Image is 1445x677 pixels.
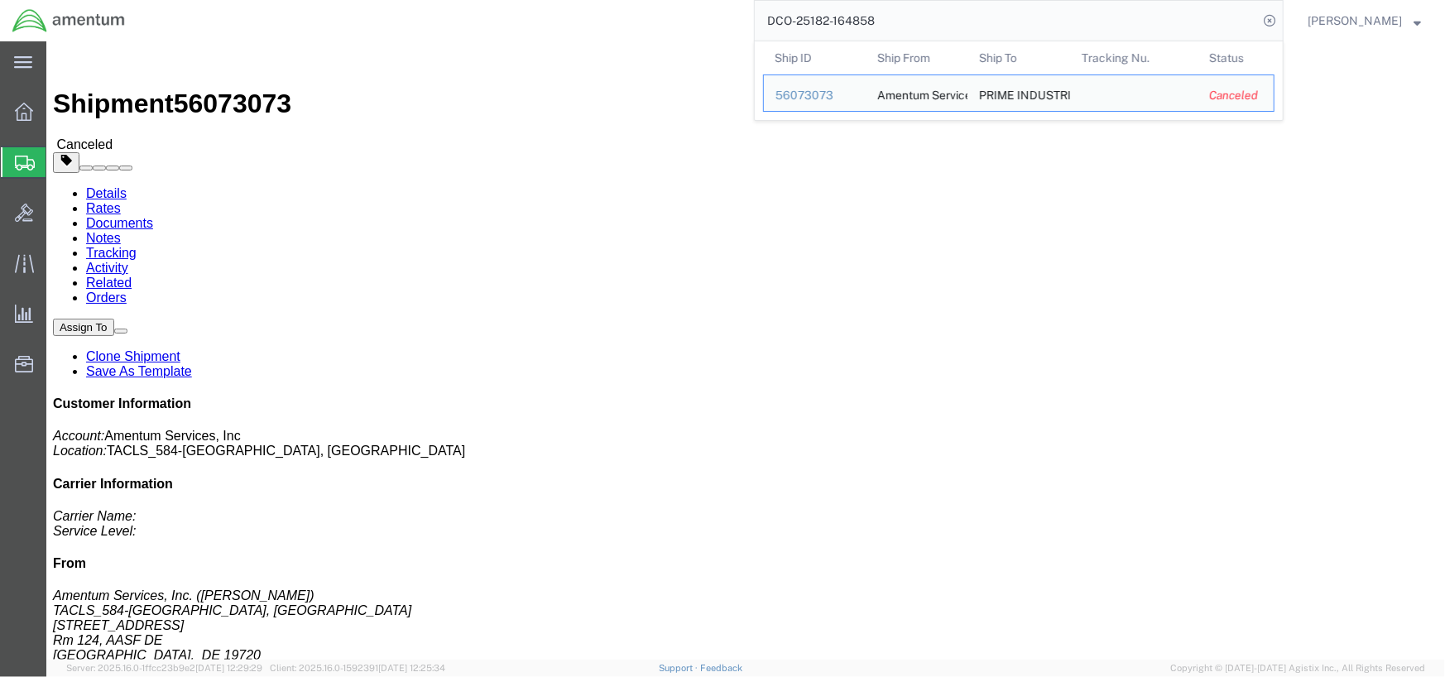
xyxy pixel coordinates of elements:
[1209,87,1262,104] div: Canceled
[763,41,1283,120] table: Search Results
[1170,661,1425,675] span: Copyright © [DATE]-[DATE] Agistix Inc., All Rights Reserved
[66,663,262,673] span: Server: 2025.16.0-1ffcc23b9e2
[12,8,126,33] img: logo
[1308,12,1402,30] span: Antil Smith
[659,663,700,673] a: Support
[270,663,445,673] span: Client: 2025.16.0-1592391
[195,663,262,673] span: [DATE] 12:29:29
[979,75,1059,111] div: PRIME INDUSTRIES INC
[1198,41,1275,74] th: Status
[866,41,968,74] th: Ship From
[755,1,1258,41] input: Search for shipment number, reference number
[378,663,445,673] span: [DATE] 12:25:34
[763,41,866,74] th: Ship ID
[46,41,1445,660] iframe: FS Legacy Container
[877,75,957,111] div: Amentum Services, Inc.
[775,87,854,104] div: 56073073
[1070,41,1198,74] th: Tracking Nu.
[700,663,742,673] a: Feedback
[1307,11,1422,31] button: [PERSON_NAME]
[967,41,1070,74] th: Ship To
